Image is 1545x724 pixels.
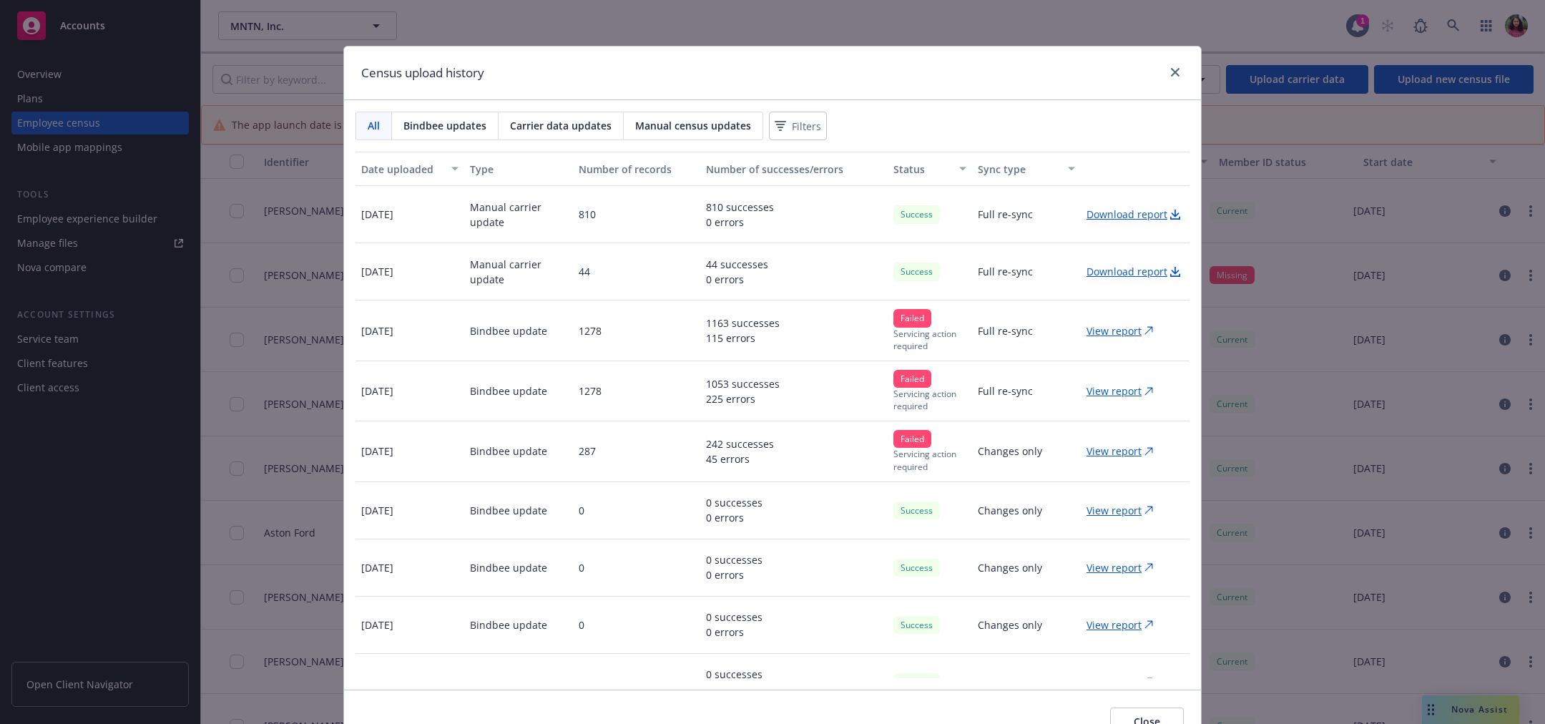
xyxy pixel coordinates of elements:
p: Bindbee update [470,444,547,459]
p: [DATE] [361,503,393,518]
p: 1053 successes [706,376,780,391]
p: [DATE] [361,383,393,398]
p: 0 successes [706,667,762,682]
p: View report [1087,383,1142,398]
div: Success [893,616,940,634]
span: Bindbee updates [403,118,486,133]
p: 0 [579,503,584,518]
p: Bindbee update [470,383,547,398]
p: [DATE] [361,560,393,575]
p: Bindbee update [470,617,547,632]
button: Type [464,152,573,186]
p: Servicing action required [893,328,966,352]
p: Manual carrier update [470,200,567,230]
p: 0 [579,617,584,632]
p: [DATE] [361,675,393,690]
p: 44 [579,264,590,279]
p: 1278 [579,383,602,398]
p: 0 successes [706,552,762,567]
p: 810 successes [706,200,774,215]
p: Manual carrier update [470,257,567,287]
a: View report [1087,323,1164,338]
p: View report [1087,617,1142,632]
h1: Census upload history [361,64,484,82]
p: 0 errors [706,215,774,230]
a: close [1167,64,1184,81]
p: Download report [1087,207,1167,222]
p: Changes only [978,503,1042,518]
div: Sync type [978,162,1059,177]
span: Manual census updates [635,118,751,133]
p: 1278 [579,323,602,338]
p: View report [1087,560,1142,575]
p: 0 errors [706,510,762,525]
span: All [368,118,380,133]
p: Full re-sync [978,264,1033,279]
p: View report [1087,323,1142,338]
a: View report [1087,444,1164,459]
p: 0 [579,560,584,575]
button: Number of successes/errors [700,152,888,186]
button: Date uploaded [355,152,464,186]
a: View report [1087,503,1164,518]
p: 0 errors [706,567,762,582]
a: View report [1087,560,1164,575]
p: Bindbee update [470,323,547,338]
p: Bindbee update [470,503,547,518]
p: 115 errors [706,331,780,346]
span: Filters [792,119,821,134]
p: Changes only [978,617,1042,632]
span: Carrier data updates [510,118,612,133]
p: 0 successes [706,610,762,625]
div: Number of successes/errors [706,162,883,177]
p: Changes only [978,560,1042,575]
p: [DATE] [361,207,393,222]
p: Full re-sync [978,323,1033,338]
a: View report [1087,675,1164,690]
p: Bindbee update [470,560,547,575]
p: Full re-sync [978,207,1033,222]
button: Number of records [573,152,700,186]
div: Failed [893,370,931,388]
p: Servicing action required [893,448,966,472]
div: Success [893,205,940,223]
p: 1163 successes [706,315,780,331]
p: [DATE] [361,264,393,279]
div: Failed [893,309,931,327]
p: View report [1087,503,1142,518]
p: 810 [579,207,596,222]
p: Full re-sync [978,383,1033,398]
p: Changes only [978,675,1042,690]
button: Sync type [972,152,1081,186]
p: View report [1087,675,1142,690]
p: 287 [579,444,596,459]
p: Servicing action required [893,388,966,412]
div: Type [470,162,567,177]
div: Date uploaded [361,162,443,177]
p: Download report [1087,264,1167,279]
p: 45 errors [706,451,774,466]
div: Success [893,502,940,519]
p: 0 errors [706,272,768,287]
div: Failed [893,430,931,448]
div: Status [893,162,951,177]
p: 242 successes [706,436,774,451]
a: View report [1087,617,1164,632]
span: Filters [772,116,824,137]
p: 225 errors [706,391,780,406]
p: 0 errors [706,625,762,640]
p: Changes only [978,444,1042,459]
p: Bindbee update [470,675,547,690]
button: Status [888,152,972,186]
div: Success [893,263,940,280]
a: View report [1087,383,1164,398]
p: 0 successes [706,495,762,510]
div: Success [893,673,940,691]
p: [DATE] [361,617,393,632]
p: [DATE] [361,323,393,338]
button: Filters [769,112,827,140]
p: View report [1087,444,1142,459]
p: 0 [579,675,584,690]
div: Number of records [579,162,694,177]
p: 44 successes [706,257,768,272]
